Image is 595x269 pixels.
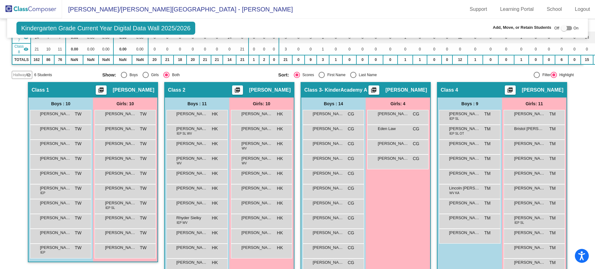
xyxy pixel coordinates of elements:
[313,155,344,162] span: [PERSON_NAME]
[105,206,115,210] span: IEP SL
[484,215,491,221] span: TM
[177,220,187,225] span: IEP WV
[279,43,292,55] td: 3
[24,47,29,52] mat-icon: visibility
[449,170,480,176] span: [PERSON_NAME]
[555,55,568,64] td: 6
[277,111,283,117] span: HK
[348,155,354,162] span: CG
[413,155,419,162] span: CG
[348,185,354,192] span: CG
[241,141,272,147] span: [PERSON_NAME]
[540,72,551,78] div: Filter
[212,185,218,192] span: HK
[279,55,292,64] td: 21
[549,245,556,251] span: TM
[557,72,574,78] div: Highlight
[495,4,539,14] a: Learning Portal
[449,185,480,191] span: Lincoln [PERSON_NAME]
[574,25,579,31] span: On
[383,55,398,64] td: 0
[368,43,383,55] td: 0
[277,170,283,177] span: HK
[348,141,354,147] span: CG
[502,98,566,110] div: Girls: 11
[83,55,99,64] td: NaN
[514,220,524,225] span: IEP SL
[427,43,442,55] td: 0
[514,215,545,221] span: [PERSON_NAME]
[484,200,491,206] span: TM
[212,245,218,251] span: HK
[176,141,207,147] span: [PERSON_NAME]
[199,55,211,64] td: 21
[543,55,555,64] td: 0
[277,185,283,192] span: HK
[449,131,464,136] span: IEP SL OT
[40,185,71,191] span: [PERSON_NAME]
[514,170,545,176] span: [PERSON_NAME]
[581,55,593,64] td: 15
[549,185,556,192] span: TM
[113,55,132,64] td: NaN
[31,43,42,55] td: 21
[549,111,556,117] span: TM
[498,43,514,55] td: 0
[348,215,354,221] span: CG
[356,55,368,64] td: 0
[348,245,354,251] span: CG
[370,87,377,96] mat-icon: picture_as_pdf
[313,259,344,266] span: [PERSON_NAME]
[305,43,316,55] td: 0
[12,55,31,64] td: TOTALS
[449,200,480,206] span: [PERSON_NAME]
[300,72,314,78] div: Scores
[549,126,556,132] span: TM
[161,43,174,55] td: 0
[232,85,243,95] button: Print Students Details
[176,215,207,221] span: Rhyder Sielky
[40,141,71,147] span: [PERSON_NAME]
[348,259,354,266] span: CG
[449,155,480,162] span: [PERSON_NAME]
[42,43,55,55] td: 10
[413,141,419,147] span: CG
[105,200,136,206] span: [PERSON_NAME]
[313,185,344,191] span: [PERSON_NAME]
[177,131,192,136] span: IEP SL WV
[356,72,377,78] div: Last Name
[277,230,283,236] span: HK
[31,55,42,64] td: 162
[132,55,148,64] td: NaN
[13,72,26,78] span: Hallway
[176,245,207,251] span: [PERSON_NAME]
[305,55,316,64] td: 9
[356,43,368,55] td: 0
[568,43,581,55] td: 0
[549,215,556,221] span: TM
[348,111,354,117] span: CG
[40,230,71,236] span: [PERSON_NAME]
[313,126,344,132] span: [PERSON_NAME]
[413,126,419,132] span: CG
[514,111,545,117] span: [PERSON_NAME]
[449,126,480,132] span: [PERSON_NAME]
[105,155,136,162] span: [PERSON_NAME]
[449,230,480,236] span: [PERSON_NAME]
[140,170,147,177] span: TW
[140,200,147,206] span: TW
[449,191,459,195] span: WV KA
[187,43,199,55] td: 0
[277,215,283,221] span: HK
[241,170,272,176] span: [PERSON_NAME]
[522,87,563,93] span: [PERSON_NAME]
[555,43,568,55] td: 0
[514,259,545,266] span: [PERSON_NAME]
[242,146,247,151] span: WV
[269,55,279,64] td: 0
[170,72,180,78] div: Both
[329,55,343,64] td: 1
[102,72,274,78] mat-radio-group: Select an option
[269,43,279,55] td: 0
[187,55,199,64] td: 20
